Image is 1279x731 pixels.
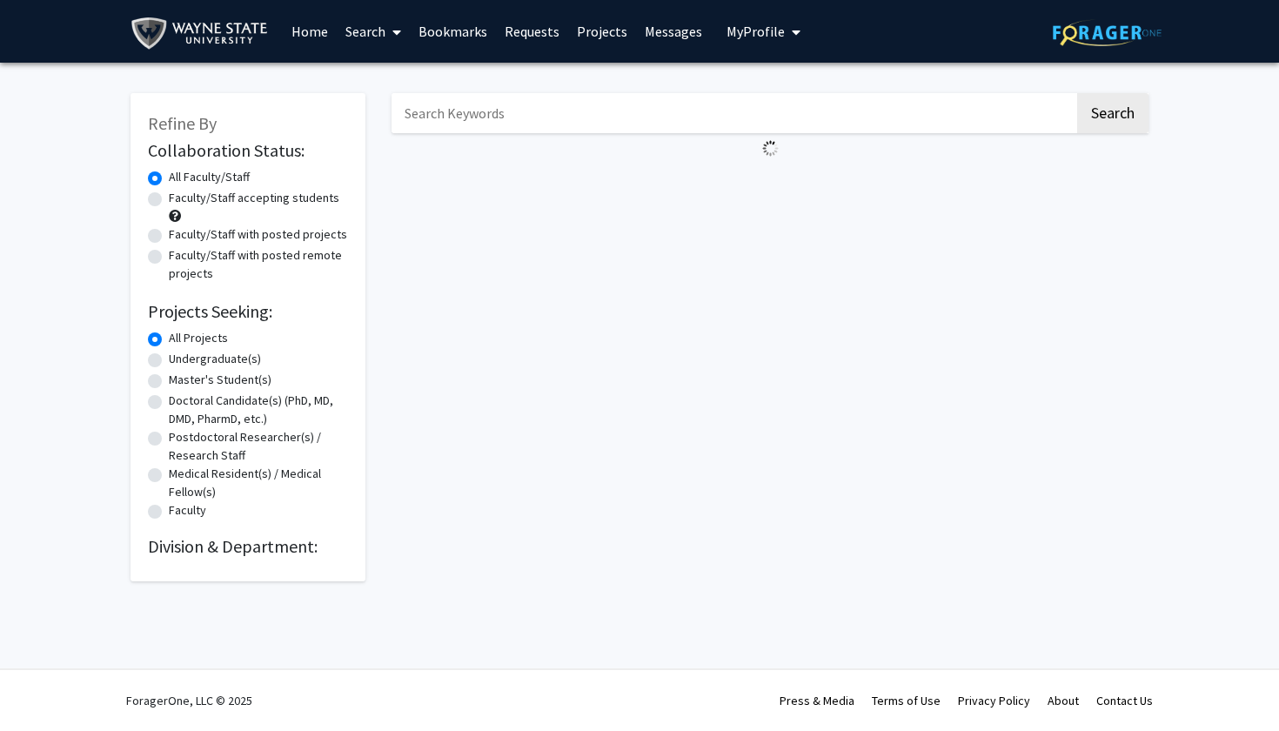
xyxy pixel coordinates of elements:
span: My Profile [727,23,785,40]
a: Contact Us [1096,693,1153,708]
label: Medical Resident(s) / Medical Fellow(s) [169,465,348,501]
a: Requests [496,1,568,62]
h2: Division & Department: [148,536,348,557]
input: Search Keywords [392,93,1075,133]
a: Messages [636,1,711,62]
a: Privacy Policy [958,693,1030,708]
a: Press & Media [780,693,854,708]
a: Bookmarks [410,1,496,62]
label: Faculty/Staff with posted projects [169,225,347,244]
div: ForagerOne, LLC © 2025 [126,670,252,731]
label: All Projects [169,329,228,347]
button: Search [1077,93,1148,133]
a: Terms of Use [872,693,941,708]
img: Loading [755,133,786,164]
a: Projects [568,1,636,62]
a: Home [283,1,337,62]
label: All Faculty/Staff [169,168,250,186]
img: ForagerOne Logo [1053,19,1162,46]
h2: Projects Seeking: [148,301,348,322]
label: Faculty/Staff accepting students [169,189,339,207]
label: Postdoctoral Researcher(s) / Research Staff [169,428,348,465]
img: Wayne State University Logo [131,14,276,53]
label: Master's Student(s) [169,371,271,389]
label: Faculty/Staff with posted remote projects [169,246,348,283]
span: Refine By [148,112,217,134]
a: Search [337,1,410,62]
h2: Collaboration Status: [148,140,348,161]
a: About [1048,693,1079,708]
label: Doctoral Candidate(s) (PhD, MD, DMD, PharmD, etc.) [169,392,348,428]
label: Faculty [169,501,206,520]
nav: Page navigation [392,164,1148,204]
label: Undergraduate(s) [169,350,261,368]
